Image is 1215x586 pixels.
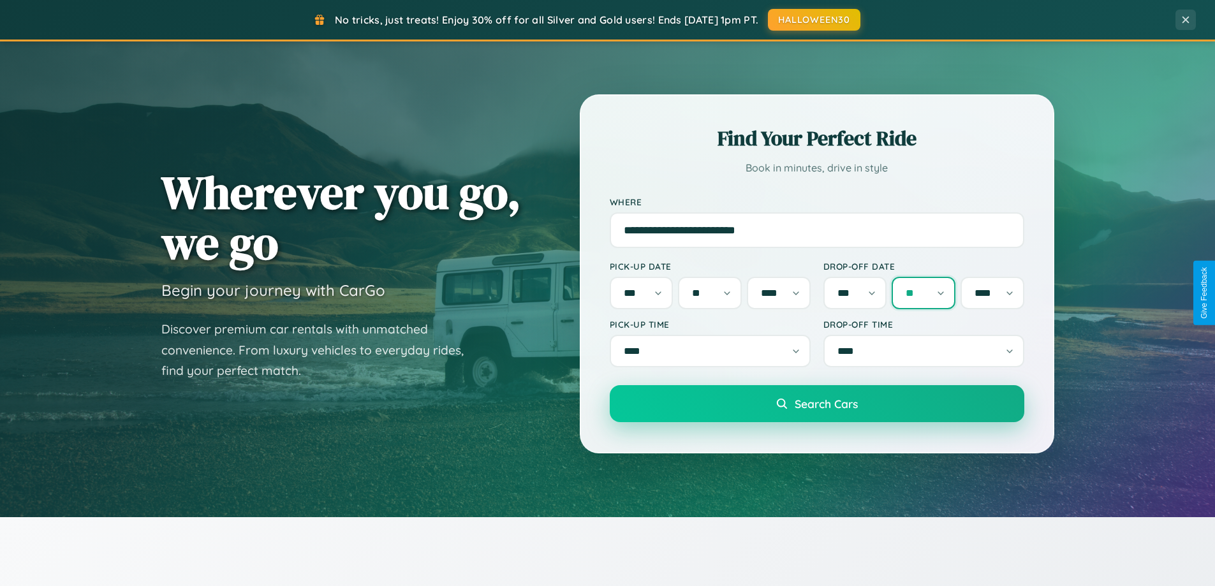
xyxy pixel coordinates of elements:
label: Where [610,196,1024,207]
button: HALLOWEEN30 [768,9,860,31]
button: Search Cars [610,385,1024,422]
h1: Wherever you go, we go [161,167,521,268]
label: Drop-off Time [823,319,1024,330]
span: No tricks, just treats! Enjoy 30% off for all Silver and Gold users! Ends [DATE] 1pm PT. [335,13,758,26]
label: Pick-up Date [610,261,811,272]
div: Give Feedback [1200,267,1209,319]
label: Drop-off Date [823,261,1024,272]
label: Pick-up Time [610,319,811,330]
h2: Find Your Perfect Ride [610,124,1024,152]
h3: Begin your journey with CarGo [161,281,385,300]
span: Search Cars [795,397,858,411]
p: Book in minutes, drive in style [610,159,1024,177]
p: Discover premium car rentals with unmatched convenience. From luxury vehicles to everyday rides, ... [161,319,480,381]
